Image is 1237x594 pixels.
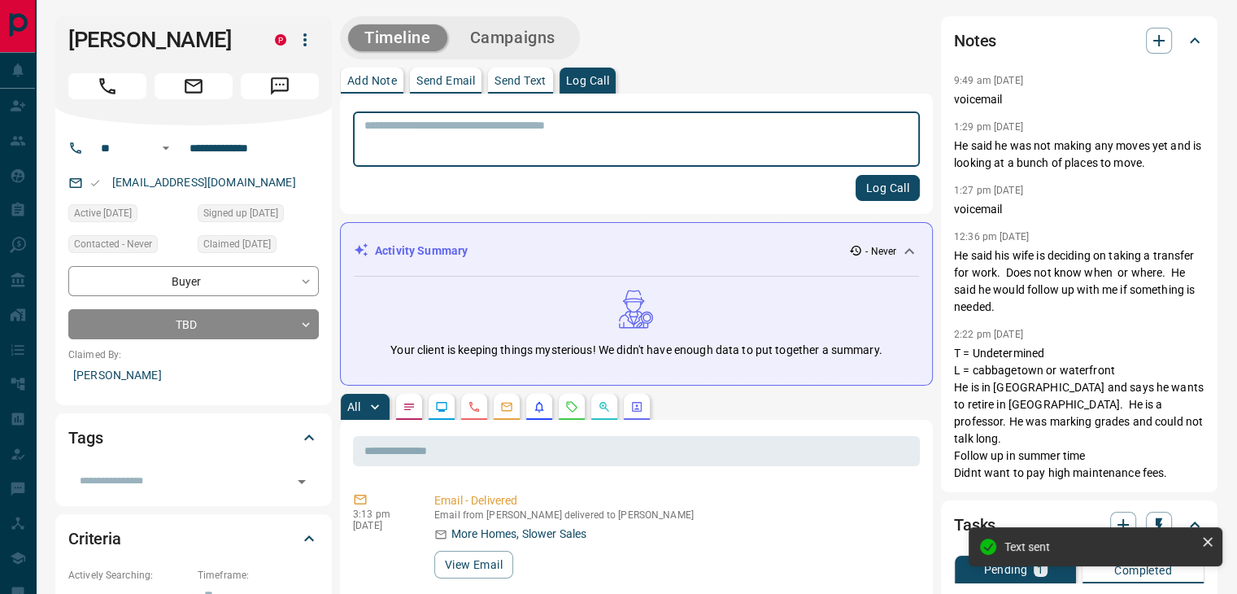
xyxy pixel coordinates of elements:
p: Add Note [347,75,397,86]
p: Log Call [566,75,609,86]
div: Sun Apr 14 2024 [198,204,319,227]
svg: Emails [500,400,513,413]
svg: Email Valid [89,177,101,189]
h2: Tags [68,425,102,451]
p: [DATE] [353,520,410,531]
p: 1:27 pm [DATE] [954,185,1023,196]
h2: Notes [954,28,996,54]
div: Notes [954,21,1204,60]
div: Tasks [954,505,1204,544]
h1: [PERSON_NAME] [68,27,250,53]
p: All [347,401,360,413]
p: More Homes, Slower Sales [451,526,586,543]
button: Timeline [348,24,447,51]
p: Claimed By: [68,347,319,362]
p: He said his wife is deciding on taking a transfer for work. Does not know when or where. He said ... [954,247,1204,316]
div: Criteria [68,519,319,558]
span: Active [DATE] [74,205,132,221]
button: Open [290,470,313,493]
div: Activity Summary- Never [354,236,919,266]
div: Buyer [68,266,319,296]
p: 1:29 pm [DATE] [954,121,1023,133]
div: property.ca [275,34,286,46]
p: Your client is keeping things mysterious! We didn't have enough data to put together a summary. [390,342,882,359]
p: 3:13 pm [353,509,410,520]
button: Campaigns [454,24,572,51]
span: Claimed [DATE] [203,236,271,252]
svg: Notes [403,400,416,413]
span: Contacted - Never [74,236,152,252]
p: He said he was not making any moves yet and is looking at a bunch of places to move. [954,138,1204,172]
p: Email from [PERSON_NAME] delivered to [PERSON_NAME] [434,509,913,521]
p: voicemail [954,201,1204,218]
button: Open [156,138,176,158]
h2: Tasks [954,512,995,538]
p: Send Text [494,75,547,86]
svg: Agent Actions [630,400,643,413]
svg: Opportunities [598,400,611,413]
p: Activity Summary [375,242,468,260]
p: 12:36 pm [DATE] [954,231,1029,242]
p: voicemail [954,91,1204,108]
p: Timeframe: [198,568,319,583]
div: Sun Apr 14 2024 [198,235,319,258]
button: Log Call [856,175,920,201]
p: [PERSON_NAME] [68,362,319,389]
div: TBD [68,309,319,339]
p: Email - Delivered [434,492,913,509]
div: Tags [68,418,319,457]
p: - Never [865,244,896,259]
span: Call [68,73,146,99]
svg: Lead Browsing Activity [435,400,448,413]
button: View Email [434,551,513,579]
svg: Listing Alerts [533,400,546,413]
span: Signed up [DATE] [203,205,278,221]
a: [EMAIL_ADDRESS][DOMAIN_NAME] [112,176,296,189]
svg: Calls [468,400,481,413]
span: Email [155,73,233,99]
p: T = Undetermined L = cabbagetown or waterfront He is in [GEOGRAPHIC_DATA] and says he wants to re... [954,345,1204,482]
svg: Requests [565,400,578,413]
p: Send Email [416,75,475,86]
span: Message [241,73,319,99]
div: Text sent [1004,540,1195,553]
h2: Criteria [68,526,121,552]
p: 9:49 am [DATE] [954,75,1023,86]
div: Sun Apr 14 2024 [68,204,189,227]
p: Actively Searching: [68,568,189,583]
p: 2:22 pm [DATE] [954,329,1023,340]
